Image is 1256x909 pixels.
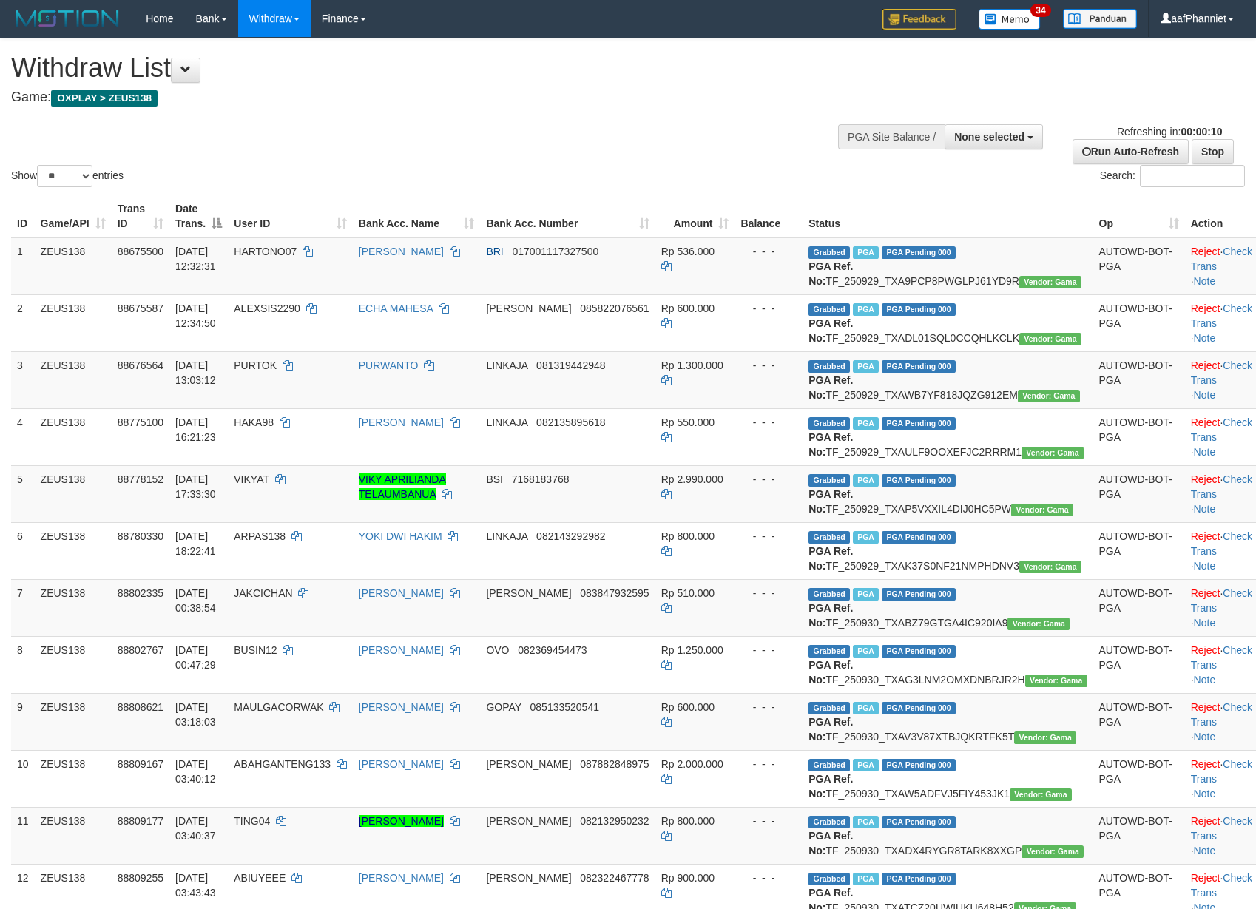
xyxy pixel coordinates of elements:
b: PGA Ref. No: [808,602,853,629]
div: - - - [740,643,797,658]
th: Amount: activate to sort column ascending [655,195,735,237]
span: Copy 081319442948 to clipboard [536,359,605,371]
a: Note [1194,674,1216,686]
td: 11 [11,807,35,864]
span: 88775100 [118,416,163,428]
a: Note [1194,275,1216,287]
a: Check Trans [1191,587,1252,614]
span: PGA Pending [882,702,956,714]
span: Rp 600.000 [661,303,715,314]
span: Rp 2.000.000 [661,758,723,770]
span: PGA Pending [882,873,956,885]
a: Note [1194,503,1216,515]
td: AUTOWD-BOT-PGA [1093,750,1185,807]
a: [PERSON_NAME] [359,872,444,884]
td: AUTOWD-BOT-PGA [1093,636,1185,693]
a: Note [1194,389,1216,401]
span: ABAHGANTENG133 [234,758,331,770]
a: Check Trans [1191,872,1252,899]
span: [DATE] 03:43:43 [175,872,216,899]
span: Rp 550.000 [661,416,715,428]
span: Grabbed [808,303,850,316]
td: TF_250929_TXADL01SQL0CCQHLKCLK [803,294,1093,351]
td: 7 [11,579,35,636]
span: LINKAJA [486,530,527,542]
span: Rp 1.300.000 [661,359,723,371]
td: TF_250930_TXAW5ADFVJ5FIY453JK1 [803,750,1093,807]
span: Grabbed [808,702,850,714]
span: Grabbed [808,873,850,885]
span: VIKYAT [234,473,269,485]
span: Grabbed [808,759,850,771]
a: Check Trans [1191,303,1252,329]
div: - - - [740,757,797,771]
a: Reject [1191,473,1220,485]
span: Copy 082143292982 to clipboard [536,530,605,542]
span: PGA Pending [882,759,956,771]
b: PGA Ref. No: [808,830,853,856]
div: - - - [740,871,797,885]
b: PGA Ref. No: [808,716,853,743]
span: Marked by aafchomsokheang [853,474,879,487]
a: Check Trans [1191,530,1252,557]
td: 9 [11,693,35,750]
td: TF_250930_TXAV3V87XTBJQKRTFK5T [803,693,1093,750]
a: [PERSON_NAME] [359,644,444,656]
a: [PERSON_NAME] [359,587,444,599]
span: [PERSON_NAME] [486,815,571,827]
td: ZEUS138 [35,465,112,522]
td: TF_250930_TXABZ79GTGA4IC920IA9 [803,579,1093,636]
td: ZEUS138 [35,351,112,408]
div: - - - [740,472,797,487]
span: Grabbed [808,360,850,373]
span: MAULGACORWAK [234,701,323,713]
b: PGA Ref. No: [808,773,853,800]
span: [DATE] 17:33:30 [175,473,216,500]
span: HARTONO07 [234,246,297,257]
span: 88780330 [118,530,163,542]
span: [DATE] 00:47:29 [175,644,216,671]
span: BSI [486,473,503,485]
span: 88809255 [118,872,163,884]
td: AUTOWD-BOT-PGA [1093,579,1185,636]
div: - - - [740,529,797,544]
span: Marked by aafsreyleap [853,702,879,714]
span: [PERSON_NAME] [486,758,571,770]
td: ZEUS138 [35,237,112,295]
td: ZEUS138 [35,693,112,750]
a: Note [1194,446,1216,458]
span: Rp 536.000 [661,246,715,257]
span: Copy 087882848975 to clipboard [580,758,649,770]
span: Grabbed [808,645,850,658]
a: Reject [1191,587,1220,599]
a: [PERSON_NAME] [359,416,444,428]
img: Button%20Memo.svg [979,9,1041,30]
span: Vendor URL: https://trx31.1velocity.biz [1010,788,1072,801]
span: PGA Pending [882,360,956,373]
td: AUTOWD-BOT-PGA [1093,237,1185,295]
span: HAKA98 [234,416,274,428]
a: Reject [1191,815,1220,827]
td: ZEUS138 [35,294,112,351]
b: PGA Ref. No: [808,260,853,287]
a: Check Trans [1191,473,1252,500]
span: [DATE] 03:18:03 [175,701,216,728]
span: Rp 510.000 [661,587,715,599]
span: 88808621 [118,701,163,713]
a: Stop [1192,139,1234,164]
span: 88802335 [118,587,163,599]
span: Rp 600.000 [661,701,715,713]
span: Rp 1.250.000 [661,644,723,656]
div: - - - [740,700,797,714]
span: Marked by aafnoeunsreypich [853,360,879,373]
span: Copy 085133520541 to clipboard [530,701,599,713]
a: [PERSON_NAME] [359,815,444,827]
a: Note [1194,332,1216,344]
a: VIKY APRILIANDA TELAUMBANUA [359,473,446,500]
a: Note [1194,731,1216,743]
span: 88778152 [118,473,163,485]
span: Vendor URL: https://trx31.1velocity.biz [1025,675,1087,687]
span: Vendor URL: https://trx31.1velocity.biz [1011,504,1073,516]
td: AUTOWD-BOT-PGA [1093,351,1185,408]
span: PURTOK [234,359,277,371]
